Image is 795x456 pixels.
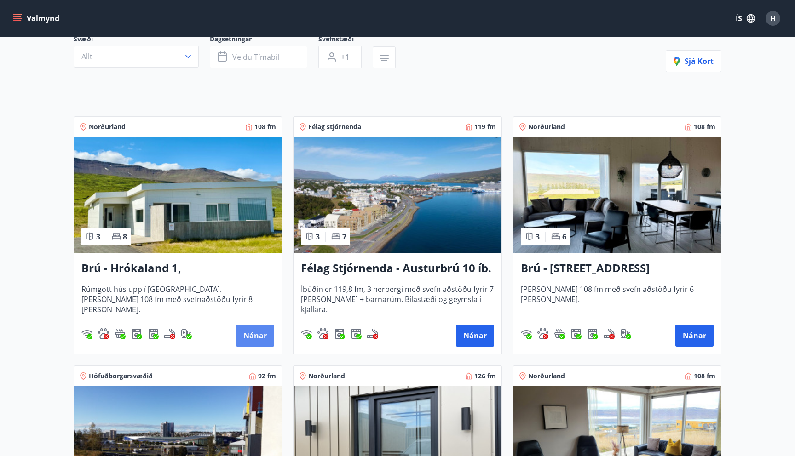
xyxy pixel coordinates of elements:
[301,328,312,339] div: Þráðlaust net
[301,328,312,339] img: HJRyFFsYp6qjeUYhR4dAD8CaCEsnIFYZ05miwXoh.svg
[570,328,582,339] img: Dl16BY4EX9PAW649lg1C3oBuIaAsR6QVDQBO2cTm.svg
[521,260,714,277] h3: Brú - [STREET_ADDRESS]
[537,328,548,339] img: pxcaIm5dSOV3FS4whs1soiYWTwFQvksT25a9J10C.svg
[181,328,192,339] div: Hleðslustöð fyrir rafbíla
[123,232,127,242] span: 8
[570,328,582,339] div: Þvottavél
[342,232,346,242] span: 7
[604,328,615,339] img: QNIUl6Cv9L9rHgMXwuzGLuiJOj7RKqxk9mBFPqjq.svg
[334,328,345,339] img: Dl16BY4EX9PAW649lg1C3oBuIaAsR6QVDQBO2cTm.svg
[316,232,320,242] span: 3
[254,122,276,131] span: 108 fm
[620,328,631,339] img: nH7E6Gw2rvWFb8XaSdRp44dhkQaj4PJkOoRYItBQ.svg
[367,328,378,339] img: QNIUl6Cv9L9rHgMXwuzGLuiJOj7RKqxk9mBFPqjq.svg
[232,52,279,62] span: Veldu tímabil
[474,122,496,131] span: 119 fm
[301,284,494,314] span: Íbúðin er 119,8 fm, 3 herbergi með svefn aðstöðu fyrir 7 [PERSON_NAME] + barnarúm. Bílastæði og g...
[258,371,276,381] span: 92 fm
[131,328,142,339] img: Dl16BY4EX9PAW649lg1C3oBuIaAsR6QVDQBO2cTm.svg
[587,328,598,339] img: hddCLTAnxqFUMr1fxmbGG8zWilo2syolR0f9UjPn.svg
[513,137,721,253] img: Paella dish
[115,328,126,339] div: Heitur pottur
[98,328,109,339] img: pxcaIm5dSOV3FS4whs1soiYWTwFQvksT25a9J10C.svg
[528,122,565,131] span: Norðurland
[694,122,715,131] span: 108 fm
[554,328,565,339] img: h89QDIuHlAdpqTriuIvuEWkTH976fOgBEOOeu1mi.svg
[341,52,349,62] span: +1
[74,34,210,46] span: Svæði
[81,328,92,339] img: HJRyFFsYp6qjeUYhR4dAD8CaCEsnIFYZ05miwXoh.svg
[367,328,378,339] div: Reykingar / Vape
[81,260,274,277] h3: Brú - Hrókaland 1, [GEOGRAPHIC_DATA]
[317,328,328,339] img: pxcaIm5dSOV3FS4whs1soiYWTwFQvksT25a9J10C.svg
[770,13,776,23] span: H
[308,122,361,131] span: Félag stjórnenda
[521,328,532,339] div: Þráðlaust net
[554,328,565,339] div: Heitur pottur
[521,328,532,339] img: HJRyFFsYp6qjeUYhR4dAD8CaCEsnIFYZ05miwXoh.svg
[210,46,307,68] button: Veldu tímabil
[604,328,615,339] div: Reykingar / Vape
[74,46,199,68] button: Allt
[587,328,598,339] div: Þurrkari
[537,328,548,339] div: Gæludýr
[731,10,760,27] button: ÍS
[164,328,175,339] img: QNIUl6Cv9L9rHgMXwuzGLuiJOj7RKqxk9mBFPqjq.svg
[115,328,126,339] img: h89QDIuHlAdpqTriuIvuEWkTH976fOgBEOOeu1mi.svg
[294,137,501,253] img: Paella dish
[675,325,714,347] button: Nánar
[694,371,715,381] span: 108 fm
[351,328,362,339] div: Þurrkari
[81,284,274,314] span: Rúmgott hús upp í [GEOGRAPHIC_DATA]. [PERSON_NAME] 108 fm með svefnaðstöðu fyrir 8 [PERSON_NAME].
[81,51,92,62] span: Allt
[562,232,566,242] span: 6
[301,260,494,277] h3: Félag Stjórnenda - Austurbrú 10 íb. 201
[308,371,345,381] span: Norðurland
[98,328,109,339] div: Gæludýr
[11,10,63,27] button: menu
[210,34,318,46] span: Dagsetningar
[528,371,565,381] span: Norðurland
[96,232,100,242] span: 3
[236,325,274,347] button: Nánar
[674,56,714,66] span: Sjá kort
[89,122,126,131] span: Norðurland
[474,371,496,381] span: 126 fm
[89,371,153,381] span: Höfuðborgarsvæðið
[131,328,142,339] div: Þvottavél
[318,46,362,68] button: +1
[456,325,494,347] button: Nánar
[762,7,784,29] button: H
[148,328,159,339] div: Þurrkari
[620,328,631,339] div: Hleðslustöð fyrir rafbíla
[318,34,373,46] span: Svefnstæði
[536,232,540,242] span: 3
[148,328,159,339] img: hddCLTAnxqFUMr1fxmbGG8zWilo2syolR0f9UjPn.svg
[317,328,328,339] div: Gæludýr
[181,328,192,339] img: nH7E6Gw2rvWFb8XaSdRp44dhkQaj4PJkOoRYItBQ.svg
[351,328,362,339] img: hddCLTAnxqFUMr1fxmbGG8zWilo2syolR0f9UjPn.svg
[334,328,345,339] div: Þvottavél
[74,137,282,253] img: Paella dish
[164,328,175,339] div: Reykingar / Vape
[521,284,714,314] span: [PERSON_NAME] 108 fm með svefn aðstöðu fyrir 6 [PERSON_NAME].
[666,50,721,72] button: Sjá kort
[81,328,92,339] div: Þráðlaust net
